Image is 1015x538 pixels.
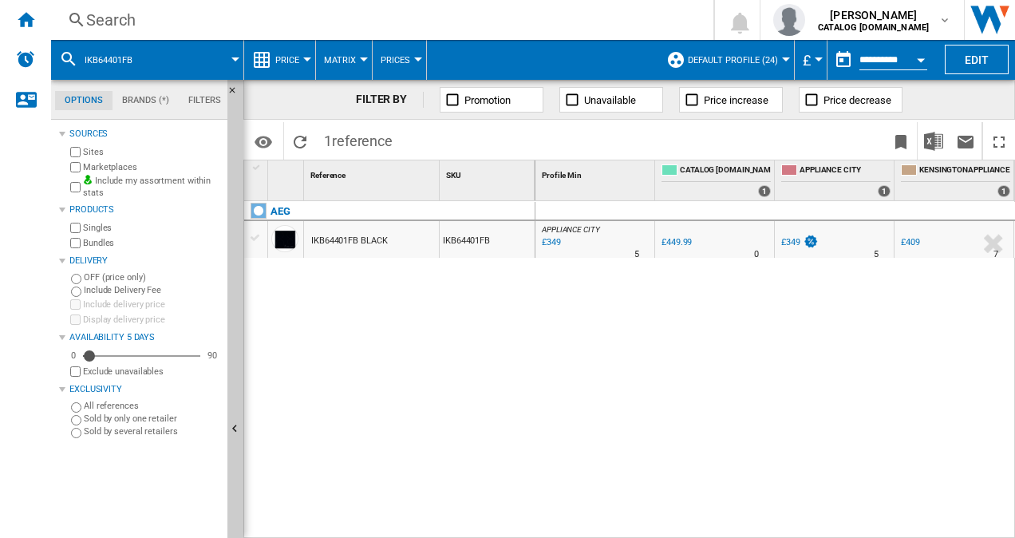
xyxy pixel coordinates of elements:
button: Prices [381,40,418,80]
label: Display delivery price [83,314,221,326]
div: £409 [898,235,920,251]
input: All references [71,402,81,413]
div: Matrix [324,40,364,80]
span: KENSINGTONAPPLIANCES [919,164,1010,178]
div: Default profile (24) [666,40,786,80]
button: Hide [227,80,247,109]
span: Price decrease [823,94,891,106]
span: APPLIANCE CITY [542,225,600,234]
span: Profile Min [542,171,582,180]
img: mysite-bg-18x18.png [83,175,93,184]
img: excel-24x24.png [924,132,943,151]
span: Promotion [464,94,511,106]
div: 0 [67,350,80,362]
div: Products [69,204,221,216]
label: Exclude unavailables [83,366,221,378]
div: Exclusivity [69,383,221,396]
button: Promotion [440,87,543,113]
div: £349 [779,235,819,251]
input: Include delivery price [70,299,81,310]
label: Sold by several retailers [84,425,221,437]
button: Options [247,127,279,156]
div: Sort None [539,160,654,185]
div: APPLIANCE CITY 1 offers sold by APPLIANCE CITY [778,160,894,200]
input: Marketplaces [70,162,81,172]
div: Delivery [69,255,221,267]
input: Display delivery price [70,366,81,377]
label: Include Delivery Fee [84,284,221,296]
div: ikb64401fb [59,40,235,80]
button: ikb64401fb [85,40,148,80]
span: SKU [446,171,461,180]
div: Price [252,40,307,80]
span: CATALOG [DOMAIN_NAME] [680,164,771,178]
div: Sort None [443,160,535,185]
span: Reference [310,171,346,180]
div: Delivery Time : 5 days [634,247,639,263]
input: Include my assortment within stats [70,177,81,197]
button: Open calendar [906,43,935,72]
label: Marketplaces [83,161,221,173]
button: £ [803,40,819,80]
md-menu: Currency [795,40,827,80]
div: Delivery Time : 7 days [993,247,998,263]
div: IKB64401FB BLACK [311,223,387,259]
label: OFF (price only) [84,271,221,283]
div: £449.99 [662,237,692,247]
label: Include my assortment within stats [83,175,221,200]
div: 1 offers sold by APPLIANCE CITY [878,185,891,197]
b: CATALOG [DOMAIN_NAME] [818,22,929,33]
div: Sources [69,128,221,140]
span: ikb64401fb [85,55,132,65]
input: Singles [70,223,81,233]
input: Sold by several retailers [71,428,81,438]
button: Price decrease [799,87,902,113]
button: Send this report by email [950,122,981,160]
span: Prices [381,55,410,65]
div: Delivery Time : 5 days [874,247,879,263]
span: Unavailable [584,94,636,106]
div: Search [86,9,672,31]
span: £ [803,52,811,69]
md-tab-item: Options [55,91,113,110]
label: Singles [83,222,221,234]
button: md-calendar [827,44,859,76]
button: Maximize [983,122,1015,160]
input: Include Delivery Fee [71,287,81,297]
button: Bookmark this report [885,122,917,160]
md-tab-item: Brands (*) [113,91,179,110]
button: Price [275,40,307,80]
input: Sites [70,147,81,157]
label: All references [84,400,221,412]
span: [PERSON_NAME] [818,7,929,23]
button: Download in Excel [918,122,950,160]
button: Price increase [679,87,783,113]
button: Edit [945,45,1009,74]
label: Sites [83,146,221,158]
span: reference [332,133,393,149]
span: 1 [316,122,401,156]
div: 1 offers sold by CATALOG ELECTROLUX.UK [758,185,771,197]
button: Default profile (24) [688,40,786,80]
div: Reference Sort None [307,160,439,185]
div: KENSINGTONAPPLIANCES 1 offers sold by KENSINGTONAPPLIANCES [898,160,1013,200]
input: Bundles [70,238,81,248]
div: 1 offers sold by KENSINGTONAPPLIANCES [997,185,1010,197]
md-slider: Availability [83,348,200,364]
div: IKB64401FB [440,221,535,258]
div: Availability 5 Days [69,331,221,344]
div: £409 [901,237,920,247]
div: Sort None [271,160,303,185]
img: alerts-logo.svg [16,49,35,69]
input: Display delivery price [70,314,81,325]
div: SKU Sort None [443,160,535,185]
span: Price [275,55,299,65]
img: promotionV3.png [803,235,819,248]
md-tab-item: Filters [179,91,231,110]
label: Include delivery price [83,299,221,311]
input: Sold by only one retailer [71,415,81,425]
div: FILTER BY [356,92,424,108]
